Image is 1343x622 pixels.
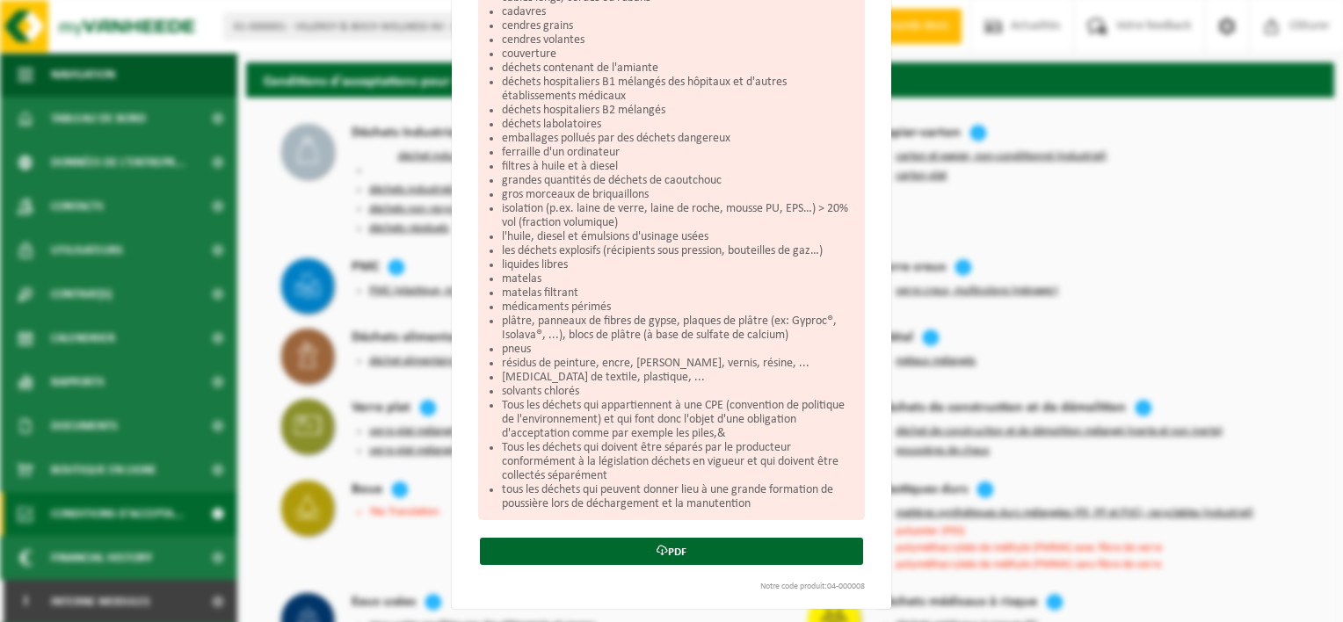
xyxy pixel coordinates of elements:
li: cadavres [502,5,856,19]
li: déchets hospitaliers B1 mélangés des hôpitaux et d'autres établissements médicaux [502,76,856,104]
li: solvants chlorés [502,385,856,399]
li: cendres volantes [502,33,856,47]
li: l'huile, diesel et émulsions d'usinage usées [502,230,856,244]
li: grandes quantités de déchets de caoutchouc [502,174,856,188]
li: couverture [502,47,856,61]
li: gros morceaux de briquaillons [502,188,856,202]
li: résidus de peinture, encre, [PERSON_NAME], vernis, résine, ... [502,357,856,371]
li: ferraille d'un ordinateur [502,146,856,160]
li: plâtre, panneaux de fibres de gypse, plaques de plâtre (ex: Gyproc®, Isolava®, ...), blocs de plâ... [502,315,856,343]
li: filtres à huile et à diesel [502,160,856,174]
li: [MEDICAL_DATA] de textile, plastique, ... [502,371,856,385]
li: Tous les déchets qui doivent être séparés par le producteur conformément à la législation déchets... [502,441,856,483]
div: Notre code produit:04-000008 [469,582,874,591]
li: emballages pollués par des déchets dangereux [502,132,856,146]
li: pneus [502,343,856,357]
li: isolation (p.ex. laine de verre, laine de roche, mousse PU, EPS…) > 20% vol (fraction volumique) [502,202,856,230]
li: tous les déchets qui peuvent donner lieu à une grande formation de poussière lors de déchargement... [502,483,856,511]
li: médicaments périmés [502,300,856,315]
li: Tous les déchets qui appartiennent à une CPE (convention de politique de l'environnement) et qui ... [502,399,856,441]
a: PDF [480,538,863,565]
li: cendres grains [502,19,856,33]
li: déchets labolatoires [502,118,856,132]
li: matelas [502,272,856,286]
li: déchets hospitaliers B2 mélangés [502,104,856,118]
li: matelas filtrant [502,286,856,300]
li: les déchets explosifs (récipients sous pression, bouteilles de gaz…) [502,244,856,258]
li: liquides libres [502,258,856,272]
li: déchets contenant de l'amiante [502,61,856,76]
